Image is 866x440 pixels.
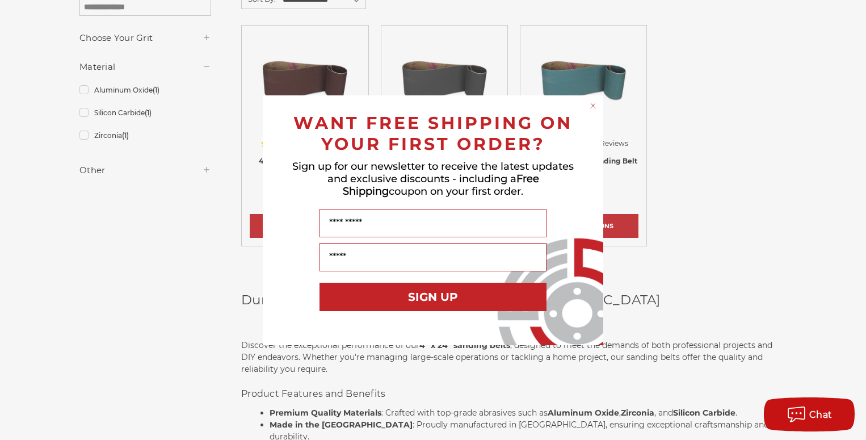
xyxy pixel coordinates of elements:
span: Free Shipping [343,173,539,198]
span: WANT FREE SHIPPING ON YOUR FIRST ORDER? [293,112,573,154]
span: Chat [809,409,833,420]
button: Close dialog [587,100,599,111]
button: Chat [764,397,855,431]
span: Sign up for our newsletter to receive the latest updates and exclusive discounts - including a co... [292,160,574,198]
button: SIGN UP [320,283,546,311]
